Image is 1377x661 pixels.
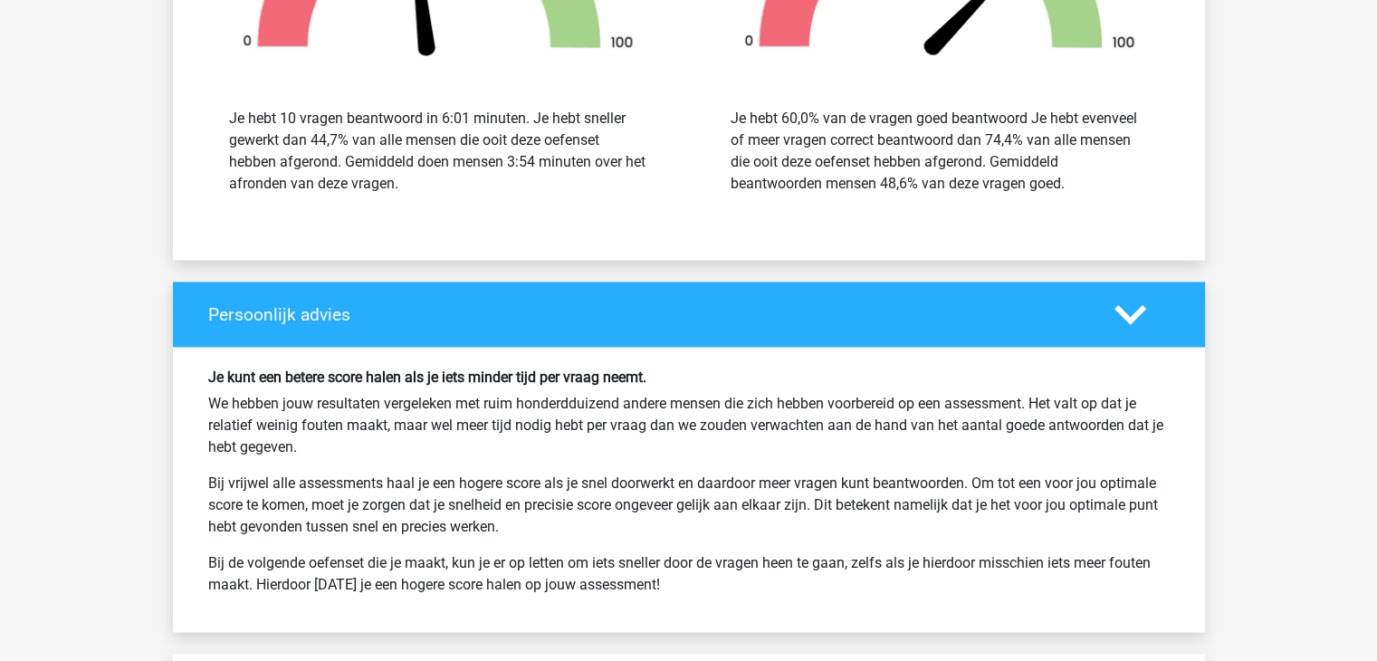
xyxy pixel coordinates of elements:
p: We hebben jouw resultaten vergeleken met ruim honderdduizend andere mensen die zich hebben voorbe... [208,393,1170,458]
p: Bij vrijwel alle assessments haal je een hogere score als je snel doorwerkt en daardoor meer vrag... [208,473,1170,538]
div: Je hebt 60,0% van de vragen goed beantwoord Je hebt evenveel of meer vragen correct beantwoord da... [731,108,1149,195]
div: Je hebt 10 vragen beantwoord in 6:01 minuten. Je hebt sneller gewerkt dan 44,7% van alle mensen d... [229,108,647,195]
h6: Je kunt een betere score halen als je iets minder tijd per vraag neemt. [208,369,1170,386]
p: Bij de volgende oefenset die je maakt, kun je er op letten om iets sneller door de vragen heen te... [208,552,1170,596]
h4: Persoonlijk advies [208,304,1087,325]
